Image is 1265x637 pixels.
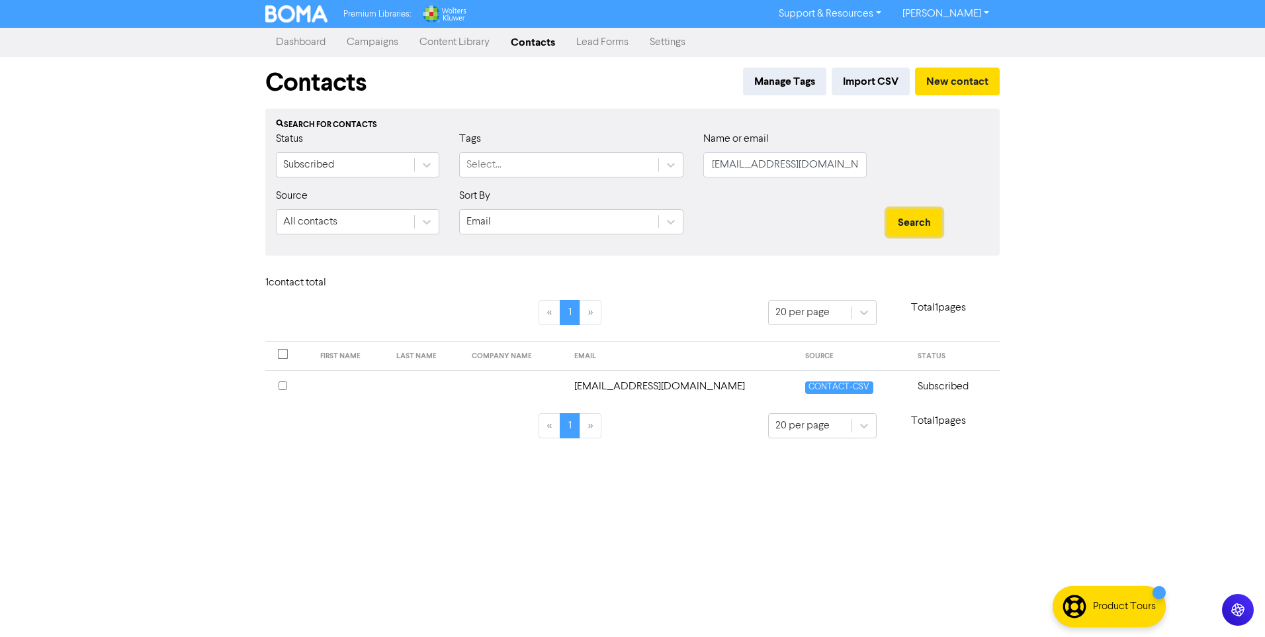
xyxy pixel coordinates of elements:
button: New contact [915,68,1000,95]
div: 20 per page [775,418,830,434]
div: Search for contacts [276,119,989,131]
div: Email [466,214,491,230]
a: Support & Resources [768,3,892,24]
th: COMPANY NAME [464,342,566,371]
a: Page 1 is your current page [560,300,580,325]
p: Total 1 pages [877,300,1000,316]
h6: 1 contact total [265,277,371,289]
label: Sort By [459,188,490,204]
a: Contacts [500,29,566,56]
div: Select... [466,157,502,173]
div: Subscribed [283,157,334,173]
td: angus.cantillon@gmail.com [566,370,798,403]
th: EMAIL [566,342,798,371]
label: Status [276,131,303,147]
a: Campaigns [336,29,409,56]
span: Premium Libraries: [343,10,411,19]
div: 20 per page [775,305,830,320]
a: Page 1 is your current page [560,413,580,438]
th: SOURCE [797,342,910,371]
div: All contacts [283,214,337,230]
button: Import CSV [832,68,910,95]
span: CONTACT-CSV [805,381,873,394]
a: Content Library [409,29,500,56]
p: Total 1 pages [877,413,1000,429]
label: Name or email [703,131,769,147]
img: Wolters Kluwer [421,5,466,23]
button: Manage Tags [743,68,826,95]
img: BOMA Logo [265,5,327,23]
button: Search [887,209,942,236]
label: Source [276,188,308,204]
h1: Contacts [265,68,367,98]
a: [PERSON_NAME] [892,3,1000,24]
label: Tags [459,131,481,147]
a: Dashboard [265,29,336,56]
th: LAST NAME [388,342,464,371]
a: Settings [639,29,696,56]
iframe: Chat Widget [1199,573,1265,637]
th: FIRST NAME [312,342,388,371]
td: Subscribed [910,370,1000,403]
a: Lead Forms [566,29,639,56]
th: STATUS [910,342,1000,371]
